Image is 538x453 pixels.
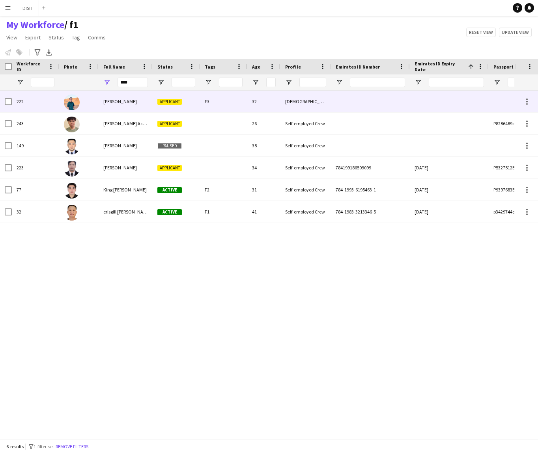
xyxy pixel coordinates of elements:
a: Status [45,32,67,43]
span: 1 filter set [34,444,54,449]
div: 222 [12,91,59,112]
div: Self-employed Crew [280,135,331,156]
div: Self-employed Crew [280,157,331,178]
div: F3 [200,91,247,112]
div: 26 [247,113,280,134]
div: 149 [12,135,59,156]
span: Passport Number [493,64,532,70]
button: DISH [16,0,39,16]
span: [PERSON_NAME] Ace [PERSON_NAME] [103,121,179,126]
app-action-btn: Advanced filters [33,48,42,57]
button: Update view [499,28,532,37]
span: Tags [205,64,215,70]
div: Self-employed Crew [280,113,331,134]
span: Applicant [157,165,182,171]
span: Emirates ID Number [336,64,380,70]
span: Status [157,64,173,70]
img: King Bryant Mancenido [64,183,80,199]
button: Open Filter Menu [103,79,110,86]
span: Active [157,187,182,193]
div: Self-employed Crew [280,201,331,223]
div: F1 [200,201,247,223]
div: [DEMOGRAPHIC_DATA] Employees [280,91,331,112]
button: Open Filter Menu [493,79,501,86]
span: Active [157,209,182,215]
div: 41 [247,201,280,223]
a: My Workforce [6,19,64,31]
a: Comms [85,32,109,43]
button: Open Filter Menu [336,79,343,86]
img: Bryan Ace Matulin [64,117,80,132]
span: P8286489c [493,121,515,126]
div: 77 [12,179,59,201]
button: Remove filters [54,442,90,451]
span: Emirates ID Expiry Date [415,61,465,72]
span: Full Name [103,64,125,70]
img: Ryan Manaay [64,161,80,176]
input: Profile Filter Input [299,78,326,87]
span: [PERSON_NAME] [103,165,137,171]
a: View [3,32,21,43]
img: erisgill ryan santos [64,205,80,221]
button: Open Filter Menu [17,79,24,86]
span: Paused [157,143,182,149]
span: 784199186509099 [336,165,371,171]
div: 34 [247,157,280,178]
a: Tag [69,32,83,43]
span: [PERSON_NAME] [103,143,137,149]
button: Open Filter Menu [285,79,292,86]
span: p3429744c [493,209,515,215]
div: 243 [12,113,59,134]
span: [DATE] [415,187,428,193]
span: P9397683B [493,187,515,193]
span: erisgill [PERSON_NAME] [103,209,151,215]
span: Photo [64,64,77,70]
img: Ryan Buadilla [64,139,80,154]
span: Workforce ID [17,61,45,72]
button: Open Filter Menu [252,79,259,86]
div: F2 [200,179,247,201]
input: Status Filter Input [172,78,195,87]
input: Workforce ID Filter Input [31,78,54,87]
button: Reset view [466,28,496,37]
span: 784-1983-3213346-5 [336,209,376,215]
input: Emirates ID Number Filter Input [350,78,405,87]
div: 32 [247,91,280,112]
span: 784-1993-6195463-1 [336,187,376,193]
span: f1 [64,19,78,31]
span: Status [49,34,64,41]
span: [PERSON_NAME] [103,98,137,104]
span: Comms [88,34,106,41]
app-action-btn: Export XLSX [44,48,54,57]
div: 32 [12,201,59,223]
input: Full Name Filter Input [118,78,148,87]
span: Age [252,64,260,70]
span: P5327512B [493,165,515,171]
span: King [PERSON_NAME] [103,187,147,193]
button: Open Filter Menu [205,79,212,86]
span: View [6,34,17,41]
input: Tags Filter Input [219,78,243,87]
span: [DATE] [415,165,428,171]
span: [DATE] [415,209,428,215]
div: 38 [247,135,280,156]
span: Applicant [157,121,182,127]
button: Open Filter Menu [157,79,164,86]
span: Export [25,34,41,41]
span: Applicant [157,99,182,105]
div: Self-employed Crew [280,179,331,201]
input: Age Filter Input [266,78,276,87]
div: 31 [247,179,280,201]
a: Export [22,32,44,43]
div: 223 [12,157,59,178]
img: Ben Bryan Lunsayan [64,95,80,110]
button: Open Filter Menu [415,79,422,86]
input: Emirates ID Expiry Date Filter Input [429,78,484,87]
span: Profile [285,64,301,70]
span: Tag [72,34,80,41]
